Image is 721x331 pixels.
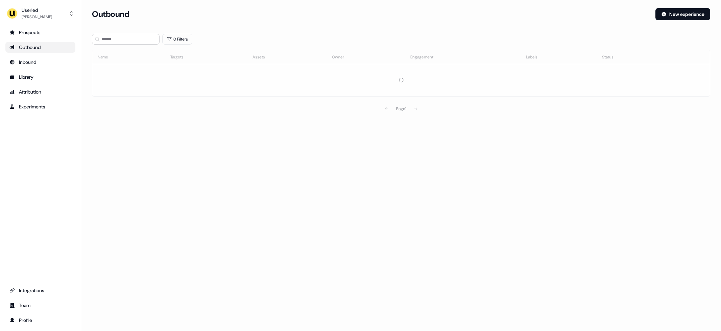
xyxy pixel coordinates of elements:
div: Library [9,74,71,80]
a: Go to outbound experience [5,42,75,53]
h3: Outbound [92,9,129,19]
div: Profile [9,317,71,324]
div: Experiments [9,103,71,110]
a: Go to integrations [5,285,75,296]
div: Team [9,302,71,309]
div: [PERSON_NAME] [22,14,52,20]
a: Go to experiments [5,101,75,112]
a: Go to prospects [5,27,75,38]
a: Go to team [5,300,75,311]
div: Integrations [9,287,71,294]
button: 0 Filters [162,34,192,45]
button: Userled[PERSON_NAME] [5,5,75,22]
button: New experience [655,8,710,20]
a: Go to attribution [5,86,75,97]
div: Prospects [9,29,71,36]
a: Go to profile [5,315,75,326]
div: Attribution [9,88,71,95]
div: Userled [22,7,52,14]
div: Outbound [9,44,71,51]
div: Inbound [9,59,71,66]
a: Go to templates [5,72,75,82]
a: Go to Inbound [5,57,75,68]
